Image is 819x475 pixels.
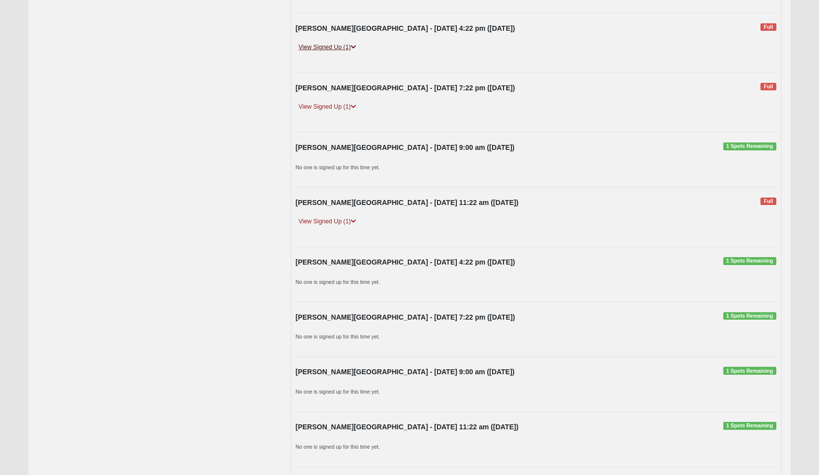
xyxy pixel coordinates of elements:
small: No one is signed up for this time yet. [296,389,380,395]
span: 1 Spots Remaining [723,312,776,320]
span: Full [760,23,776,31]
span: Full [760,83,776,91]
span: 1 Spots Remaining [723,367,776,375]
strong: [PERSON_NAME][GEOGRAPHIC_DATA] - [DATE] 11:22 am ([DATE]) [296,199,518,206]
a: View Signed Up (1) [296,42,359,53]
span: 1 Spots Remaining [723,142,776,150]
a: View Signed Up (1) [296,216,359,227]
strong: [PERSON_NAME][GEOGRAPHIC_DATA] - [DATE] 7:22 pm ([DATE]) [296,84,515,92]
a: View Signed Up (1) [296,102,359,112]
strong: [PERSON_NAME][GEOGRAPHIC_DATA] - [DATE] 9:00 am ([DATE]) [296,143,515,151]
strong: [PERSON_NAME][GEOGRAPHIC_DATA] - [DATE] 4:22 pm ([DATE]) [296,258,515,266]
small: No one is signed up for this time yet. [296,334,380,339]
small: No one is signed up for this time yet. [296,164,380,170]
strong: [PERSON_NAME][GEOGRAPHIC_DATA] - [DATE] 7:22 pm ([DATE]) [296,313,515,321]
small: No one is signed up for this time yet. [296,444,380,450]
strong: [PERSON_NAME][GEOGRAPHIC_DATA] - [DATE] 9:00 am ([DATE]) [296,368,515,376]
strong: [PERSON_NAME][GEOGRAPHIC_DATA] - [DATE] 11:22 am ([DATE]) [296,423,518,431]
span: 1 Spots Remaining [723,422,776,430]
span: Full [760,198,776,205]
small: No one is signed up for this time yet. [296,279,380,285]
strong: [PERSON_NAME][GEOGRAPHIC_DATA] - [DATE] 4:22 pm ([DATE]) [296,24,515,32]
span: 1 Spots Remaining [723,257,776,265]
